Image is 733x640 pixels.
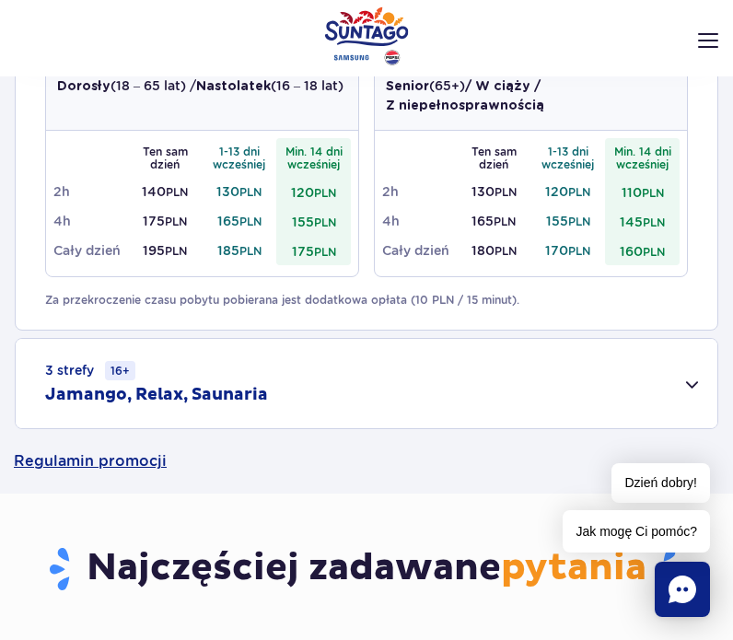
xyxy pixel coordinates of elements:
[457,236,531,265] td: 180
[698,33,718,48] img: Open menu
[605,177,680,206] td: 110
[105,361,135,380] small: 16+
[203,236,277,265] td: 185
[14,545,719,593] h3: Najczęściej zadawane
[128,236,203,265] td: 195
[45,292,688,308] p: Za przekroczenie czasu pobytu pobierana jest dodatkowa opłata (10 PLN / 15 minut).
[531,236,606,265] td: 170
[531,177,606,206] td: 120
[14,429,719,494] a: Regulamin promocji
[239,244,262,258] small: PLN
[531,138,606,177] th: 1-13 dni wcześniej
[203,206,277,236] td: 165
[605,206,680,236] td: 145
[276,177,351,206] td: 120
[165,215,187,228] small: PLN
[166,185,188,199] small: PLN
[494,215,516,228] small: PLN
[203,138,277,177] th: 1-13 dni wcześniej
[605,236,680,265] td: 160
[531,206,606,236] td: 155
[128,138,203,177] th: Ten sam dzień
[568,185,590,199] small: PLN
[53,236,128,265] td: Cały dzień
[53,177,128,206] td: 2h
[643,245,665,259] small: PLN
[276,138,351,177] th: Min. 14 dni wcześniej
[655,562,710,617] div: Chat
[568,215,590,228] small: PLN
[128,206,203,236] td: 175
[382,206,457,236] td: 4h
[501,545,646,591] span: pytania
[457,206,531,236] td: 165
[494,185,517,199] small: PLN
[45,384,268,406] h2: Jamango, Relax, Saunaria
[239,215,262,228] small: PLN
[45,361,135,380] small: 3 strefy
[314,186,336,200] small: PLN
[314,245,336,259] small: PLN
[605,138,680,177] th: Min. 14 dni wcześniej
[642,186,664,200] small: PLN
[643,215,665,229] small: PLN
[276,236,351,265] td: 175
[128,177,203,206] td: 140
[53,206,128,236] td: 4h
[563,510,710,553] span: Jak mogę Ci pomóc?
[165,244,187,258] small: PLN
[611,463,710,503] span: Dzień dobry!
[239,185,262,199] small: PLN
[203,177,277,206] td: 130
[382,236,457,265] td: Cały dzień
[325,6,409,65] a: Park of Poland
[276,206,351,236] td: 155
[494,244,517,258] small: PLN
[382,177,457,206] td: 2h
[457,177,531,206] td: 130
[457,138,531,177] th: Ten sam dzień
[568,244,590,258] small: PLN
[314,215,336,229] small: PLN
